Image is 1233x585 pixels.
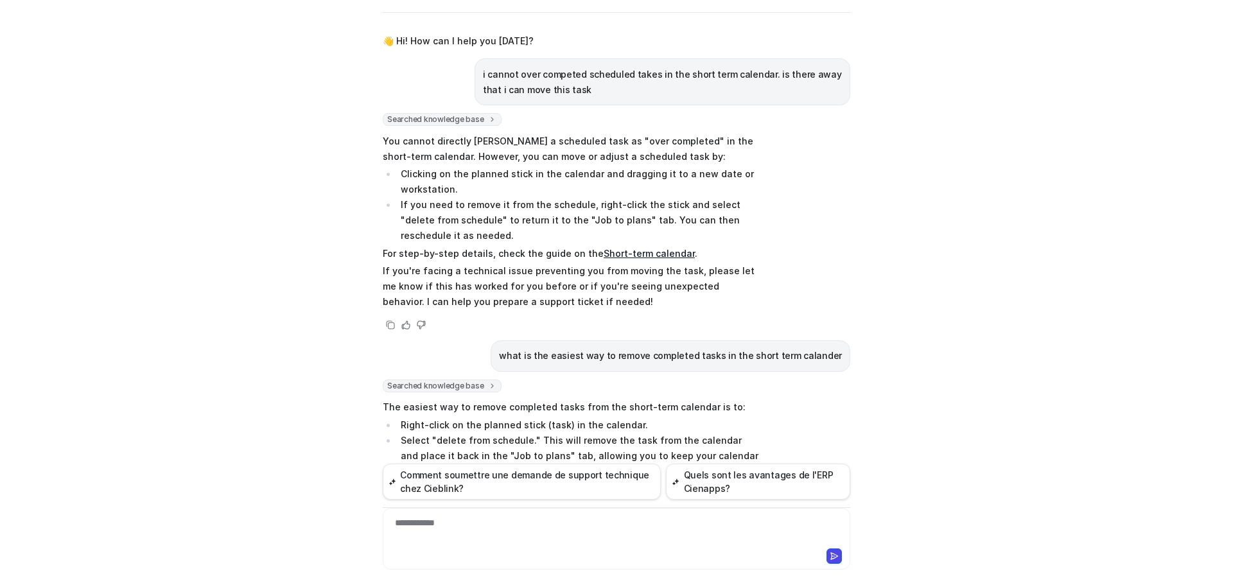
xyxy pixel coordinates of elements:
[604,248,695,259] a: Short-term calendar
[383,113,502,126] span: Searched knowledge base
[666,464,850,500] button: Quels sont les avantages de l'ERP Cienapps?
[383,263,758,310] p: If you're facing a technical issue preventing you from moving the task, please let me know if thi...
[383,246,758,261] p: For step-by-step details, check the guide on the .
[383,399,758,415] p: The easiest way to remove completed tasks from the short-term calendar is to:
[397,197,758,243] li: If you need to remove it from the schedule, right-click the stick and select "delete from schedul...
[383,134,758,164] p: You cannot directly [PERSON_NAME] a scheduled task as "over completed" in the short-term calendar...
[397,433,758,479] li: Select "delete from schedule." This will remove the task from the calendar and place it back in t...
[383,33,534,49] p: 👋 Hi! How can I help you [DATE]?
[383,380,502,392] span: Searched knowledge base
[499,348,842,363] p: what is the easiest way to remove completed tasks in the short term calander
[397,417,758,433] li: Right-click on the planned stick (task) in the calendar.
[483,67,842,98] p: i cannot over competed scheduled takes in the short term calendar. is there away that i can move ...
[383,464,661,500] button: Comment soumettre une demande de support technique chez Cieblink?
[397,166,758,197] li: Clicking on the planned stick in the calendar and dragging it to a new date or workstation.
